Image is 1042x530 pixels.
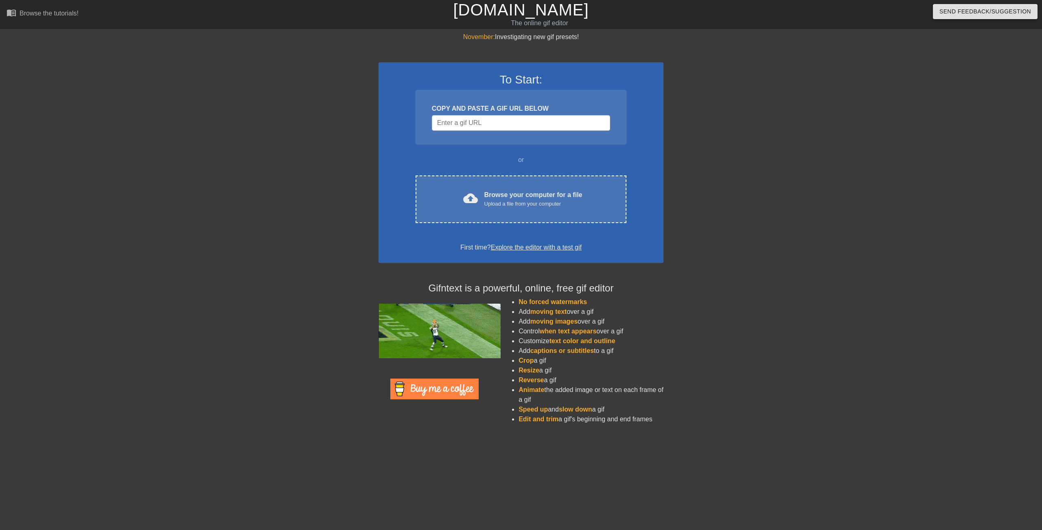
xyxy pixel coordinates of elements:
[463,33,495,40] span: November:
[519,386,544,393] span: Animate
[519,367,539,374] span: Resize
[519,357,534,364] span: Crop
[549,337,615,344] span: text color and outline
[519,406,548,413] span: Speed up
[519,414,663,424] li: a gif's beginning and end frames
[463,191,478,206] span: cloud_upload
[389,73,653,87] h3: To Start:
[519,317,663,326] li: Add over a gif
[933,4,1038,19] button: Send Feedback/Suggestion
[519,356,663,366] li: a gif
[453,1,589,19] a: [DOMAIN_NAME]
[519,346,663,356] li: Add to a gif
[519,366,663,375] li: a gif
[351,18,727,28] div: The online gif editor
[939,7,1031,17] span: Send Feedback/Suggestion
[519,375,663,385] li: a gif
[400,155,642,165] div: or
[379,32,663,42] div: Investigating new gif presets!
[530,347,594,354] span: captions or subtitles
[389,243,653,252] div: First time?
[519,405,663,414] li: and a gif
[519,326,663,336] li: Control over a gif
[559,406,592,413] span: slow down
[379,304,501,358] img: football_small.gif
[519,307,663,317] li: Add over a gif
[390,379,479,399] img: Buy Me A Coffee
[379,283,663,294] h4: Gifntext is a powerful, online, free gif editor
[519,336,663,346] li: Customize
[7,8,79,20] a: Browse the tutorials!
[519,385,663,405] li: the added image or text on each frame of a gif
[491,244,582,251] a: Explore the editor with a test gif
[519,377,544,383] span: Reverse
[20,10,79,17] div: Browse the tutorials!
[540,328,597,335] span: when text appears
[530,308,567,315] span: moving text
[530,318,578,325] span: moving images
[432,115,610,131] input: Username
[7,8,16,18] span: menu_book
[519,416,558,423] span: Edit and trim
[519,298,587,305] span: No forced watermarks
[432,104,610,114] div: COPY AND PASTE A GIF URL BELOW
[484,190,582,208] div: Browse your computer for a file
[484,200,582,208] div: Upload a file from your computer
